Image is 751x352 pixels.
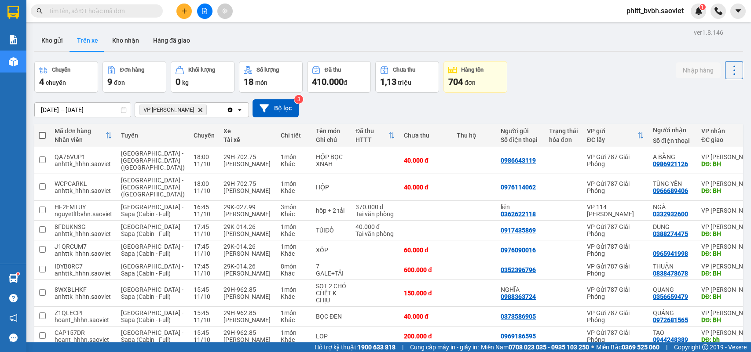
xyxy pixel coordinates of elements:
[7,6,19,19] img: logo-vxr
[653,286,692,293] div: QUANG
[37,8,43,14] span: search
[281,286,307,293] div: 1 món
[281,243,307,250] div: 1 món
[587,309,644,323] div: VP Gửi 787 Giải Phóng
[194,329,215,336] div: 15:45
[316,283,347,290] div: SỌT 2 CHÓ
[457,132,492,139] div: Thu hộ
[194,316,215,323] div: 11/10
[501,286,540,293] div: NGHĨA
[355,223,395,230] div: 40.000 đ
[55,187,112,194] div: anhttk_hhhn.saoviet
[549,136,578,143] div: hóa đơn
[239,61,303,93] button: Số lượng18món
[404,247,448,254] div: 60.000 đ
[55,203,112,210] div: HF2EMTUY
[55,329,112,336] div: CAP157DR
[253,99,299,117] button: Bộ lọc
[194,187,215,194] div: 11/10
[281,187,307,194] div: Khác
[55,336,112,343] div: hoant_hhhn.saoviet
[55,309,112,316] div: Z1QLECPI
[501,266,536,273] div: 0352396796
[121,150,185,171] span: [GEOGRAPHIC_DATA] - [GEOGRAPHIC_DATA] ([GEOGRAPHIC_DATA])
[55,230,112,237] div: anhttk_hhhn.saoviet
[653,293,688,300] div: 0356659479
[50,124,117,147] th: Toggle SortBy
[587,127,637,134] div: VP gửi
[461,67,484,73] div: Hàng tồn
[9,334,18,342] span: message
[223,160,272,167] div: [PERSON_NAME]
[501,333,536,340] div: 0969186595
[653,223,692,230] div: DUNG
[188,67,215,73] div: Khối lượng
[70,30,105,51] button: Trên xe
[34,30,70,51] button: Kho gửi
[223,187,272,194] div: [PERSON_NAME]
[701,4,704,10] span: 1
[596,342,659,352] span: Miền Bắc
[35,103,131,117] input: Select a date range.
[236,106,243,113] svg: open
[281,132,307,139] div: Chi tiết
[194,160,215,167] div: 11/10
[52,67,70,73] div: Chuyến
[312,76,344,87] span: 410.000
[410,342,479,352] span: Cung cấp máy in - giấy in:
[316,313,347,320] div: BỌC ĐEN
[194,153,215,160] div: 18:00
[653,316,688,323] div: 0972681565
[587,243,644,257] div: VP Gửi 787 Giải Phóng
[281,203,307,210] div: 3 món
[223,230,272,237] div: [PERSON_NAME]
[9,314,18,322] span: notification
[358,344,396,351] strong: 1900 633 818
[55,250,112,257] div: anhttk_hhhn.saoviet
[281,153,307,160] div: 1 món
[281,250,307,257] div: Khác
[316,127,347,134] div: Tên món
[222,8,228,14] span: aim
[139,105,207,115] span: VP Bảo Hà, close by backspace
[316,247,347,254] div: XỐP
[653,137,692,144] div: Số điện thoại
[121,309,183,323] span: [GEOGRAPHIC_DATA] - Sapa (Cabin - Full)
[316,136,347,143] div: Ghi chú
[114,79,125,86] span: đơn
[176,76,180,87] span: 0
[465,79,476,86] span: đơn
[39,76,44,87] span: 4
[194,210,215,218] div: 11/10
[194,293,215,300] div: 11/10
[55,160,112,167] div: anhttk_hhhn.saoviet
[591,345,594,349] span: ⚪️
[9,294,18,302] span: question-circle
[256,67,279,73] div: Số lượng
[587,329,644,343] div: VP Gửi 787 Giải Phóng
[194,286,215,293] div: 15:45
[653,180,692,187] div: TÙNG YÊN
[281,336,307,343] div: Khác
[325,67,341,73] div: Đã thu
[653,270,688,277] div: 0838478678
[587,223,644,237] div: VP Gửi 787 Giải Phóng
[107,76,112,87] span: 9
[622,344,659,351] strong: 0369 525 060
[676,62,721,78] button: Nhập hàng
[223,293,272,300] div: [PERSON_NAME]
[587,180,644,194] div: VP Gửi 787 Giải Phóng
[582,124,648,147] th: Toggle SortBy
[55,293,112,300] div: anhttk_hhhn.saoviet
[121,203,183,218] span: [GEOGRAPHIC_DATA] - Sapa (Cabin - Full)
[501,247,536,254] div: 0976090016
[355,210,395,218] div: Tại văn phòng
[294,95,303,104] sup: 3
[653,250,688,257] div: 0965941998
[281,270,307,277] div: Khác
[244,76,253,87] span: 18
[404,266,448,273] div: 600.000 đ
[197,4,212,19] button: file-add
[223,203,272,210] div: 29K-027.99
[120,67,144,73] div: Đơn hàng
